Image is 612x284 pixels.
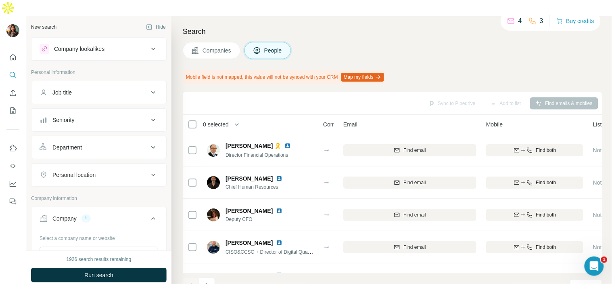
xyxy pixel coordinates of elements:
div: Company lookalikes [54,45,104,53]
img: Avatar [207,208,220,221]
button: Buy credits [557,15,594,27]
p: 4 [518,16,522,26]
img: Avatar [207,144,220,157]
button: My lists [6,103,19,118]
span: Chief Human Resources [226,183,292,191]
button: Find both [486,144,583,156]
button: Find both [486,177,583,189]
button: Find email [343,209,476,221]
div: Job title [52,88,72,97]
span: Company [323,120,347,128]
img: LinkedIn logo [276,175,282,182]
button: Run search [31,268,167,282]
img: LinkedIn logo [276,272,282,278]
span: Find both [536,211,556,219]
img: Avatar [6,24,19,37]
img: Avatar [207,176,220,189]
img: Logo of ElringKlinger [323,244,330,250]
button: Company1 [31,209,166,231]
div: 1926 search results remaining [67,256,132,263]
button: Feedback [6,194,19,209]
span: Companies [203,46,232,55]
button: Quick start [6,50,19,65]
button: Map my fields [341,73,384,82]
button: Dashboard [6,177,19,191]
span: [PERSON_NAME] 🎗️ [226,142,281,150]
div: 1 [81,215,91,222]
p: 3 [540,16,543,26]
span: Find email [403,244,426,251]
span: CISO&CCSO + Director of Digital Quality Services & Process Systems [226,248,377,255]
div: Company [52,215,77,223]
span: Find both [536,244,556,251]
button: Job title [31,83,166,102]
span: 1 [601,257,608,263]
button: Find email [343,241,476,253]
button: Find email [343,177,476,189]
button: Company lookalikes [31,39,166,59]
span: [PERSON_NAME] [226,207,273,215]
div: Department [52,143,82,151]
img: Logo of ElringKlinger [323,212,330,218]
img: LinkedIn logo [284,143,291,149]
button: Use Surfe API [6,159,19,173]
h4: Search [183,26,602,37]
button: Find email [343,144,476,156]
span: Find email [403,211,426,219]
span: Find both [536,179,556,186]
span: People [264,46,283,55]
button: Enrich CSV [6,86,19,100]
div: Personal location [52,171,96,179]
iframe: Intercom live chat [585,257,604,276]
button: Seniority [31,110,166,130]
button: Department [31,138,166,157]
button: Find both [486,209,583,221]
button: Search [6,68,19,82]
div: Seniority [52,116,74,124]
div: New search [31,23,56,31]
button: Personal location [31,165,166,185]
span: Director Financial Operations [226,152,288,158]
span: [PERSON_NAME] [226,175,273,183]
button: Find both [486,241,583,253]
span: Run search [84,271,113,279]
span: Deputy CFO [226,216,292,223]
div: Mobile field is not mapped, this value will not be synced with your CRM [183,70,386,84]
img: LinkedIn logo [276,208,282,214]
span: Find both [536,147,556,154]
img: Logo of ElringKlinger [323,179,330,186]
span: Email [343,120,357,128]
p: Personal information [31,69,167,76]
span: Mobile [486,120,503,128]
div: Select a company name or website [40,231,158,242]
span: Find email [403,147,426,154]
p: Company information [31,195,167,202]
span: Find email [403,179,426,186]
span: 0 selected [203,120,229,128]
img: Avatar [207,241,220,254]
span: [PERSON_NAME] [226,239,273,247]
img: Logo of ElringKlinger [323,147,330,154]
img: LinkedIn logo [276,240,282,246]
button: Hide [140,21,171,33]
span: Lists [593,120,605,128]
span: [PERSON_NAME] [226,271,273,279]
button: Use Surfe on LinkedIn [6,141,19,156]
